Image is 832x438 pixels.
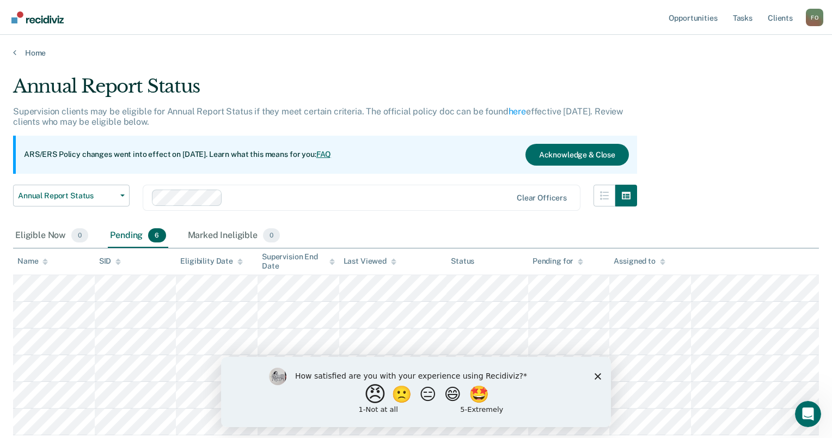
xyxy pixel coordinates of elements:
[795,401,821,427] iframe: Intercom live chat
[451,257,474,266] div: Status
[18,191,116,200] span: Annual Report Status
[13,106,623,127] p: Supervision clients may be eligible for Annual Report Status if they meet certain criteria. The o...
[71,228,88,242] span: 0
[316,150,332,159] a: FAQ
[263,228,280,242] span: 0
[13,48,819,58] a: Home
[806,9,823,26] button: Profile dropdown button
[806,9,823,26] div: F O
[262,252,335,271] div: Supervision End Date
[99,257,121,266] div: SID
[509,106,526,117] a: here
[221,357,611,427] iframe: Survey by Kim from Recidiviz
[180,257,243,266] div: Eligibility Date
[108,224,168,248] div: Pending6
[525,144,629,166] button: Acknowledge & Close
[186,224,283,248] div: Marked Ineligible0
[17,257,48,266] div: Name
[148,228,166,242] span: 6
[614,257,665,266] div: Assigned to
[11,11,64,23] img: Recidiviz
[13,224,90,248] div: Eligible Now0
[24,149,331,160] p: ARS/ERS Policy changes went into effect on [DATE]. Learn what this means for you:
[344,257,396,266] div: Last Viewed
[533,257,583,266] div: Pending for
[13,185,130,206] button: Annual Report Status
[517,193,567,203] div: Clear officers
[13,75,637,106] div: Annual Report Status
